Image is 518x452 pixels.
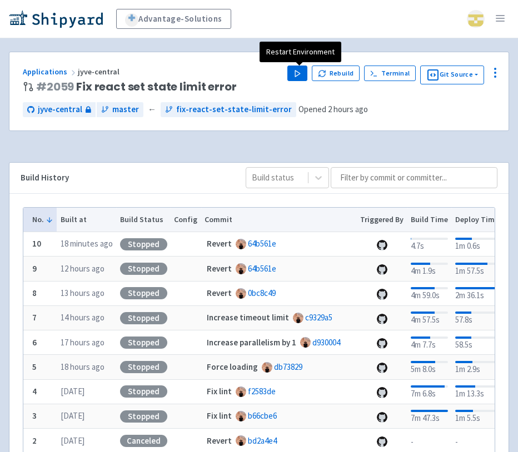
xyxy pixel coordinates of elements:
strong: Fix lint [207,386,232,396]
a: Terminal [364,66,416,81]
b: 10 [32,238,41,249]
div: 5m 8.0s [411,359,448,376]
time: 12 hours ago [61,263,104,274]
div: Stopped [120,238,167,250]
th: Build Status [116,208,171,232]
a: fix-react-set-state-limit-error [161,102,296,117]
b: 5 [32,361,37,372]
button: Rebuild [312,66,360,81]
th: Built at [57,208,116,232]
div: Canceled [120,435,167,447]
a: c9329a5 [305,312,332,323]
b: 9 [32,263,37,274]
div: Stopped [120,337,167,349]
div: 1m 0.6s [455,235,499,253]
b: 6 [32,337,37,348]
button: No. [32,214,53,225]
div: Stopped [120,287,167,299]
time: 18 minutes ago [61,238,113,249]
strong: Revert [207,238,232,249]
strong: Fix lint [207,410,232,421]
button: Git Source [420,66,484,84]
a: b66cbe6 [248,410,277,421]
a: 0bc8c49 [248,288,276,298]
b: 7 [32,312,37,323]
a: 64b561e [248,238,276,249]
a: bd2a4e4 [248,435,277,446]
div: Stopped [120,385,167,398]
div: Stopped [120,410,167,423]
div: 1m 13.3s [455,383,499,400]
div: - [411,434,448,449]
div: Stopped [120,312,167,324]
div: - [455,434,499,449]
b: 2 [32,435,37,446]
span: jyve-central [38,103,82,116]
div: 1m 57.5s [455,260,499,278]
a: db73829 [274,361,302,372]
a: 64b561e [248,263,276,274]
th: Config [171,208,201,232]
time: 14 hours ago [61,312,104,323]
th: Commit [201,208,357,232]
time: [DATE] [61,386,84,396]
span: master [112,103,139,116]
b: 3 [32,410,37,421]
th: Deploy Time [451,208,502,232]
a: Advantage-Solutions [116,9,231,29]
b: 8 [32,288,37,298]
a: d930004 [312,337,340,348]
strong: Increase timeout limit [207,312,289,323]
div: 1m 2.9s [455,359,499,376]
b: 4 [32,386,37,396]
strong: Increase parallelism by 1 [207,337,296,348]
span: fix-react-set-state-limit-error [176,103,292,116]
strong: Revert [207,288,232,298]
div: Build History [21,172,228,184]
div: Stopped [120,361,167,373]
a: jyve-central [23,102,96,117]
span: Opened [298,104,368,114]
span: Fix react set state limit error [36,81,236,93]
time: [DATE] [61,435,84,446]
a: f2583de [248,386,276,396]
img: Shipyard logo [9,10,103,28]
div: 1m 5.5s [455,408,499,425]
button: Play [287,66,307,81]
div: 4.7s [411,235,448,253]
a: Applications [23,67,78,77]
th: Build Time [407,208,452,232]
div: 4m 57.5s [411,309,448,327]
span: ← [148,103,156,116]
div: 4m 1.9s [411,260,448,278]
div: 58.5s [455,334,499,351]
input: Filter by commit or committer... [331,167,497,188]
div: 7m 6.8s [411,383,448,400]
div: 57.8s [455,309,499,327]
a: master [97,102,143,117]
a: #2059 [36,79,74,94]
span: jyve-central [78,67,121,77]
time: 17 hours ago [61,337,104,348]
strong: Revert [207,435,232,446]
div: 2m 36.1s [455,285,499,302]
strong: Revert [207,263,232,274]
div: Stopped [120,263,167,275]
strong: Force loading [207,361,258,372]
time: 2 hours ago [328,104,368,114]
time: 18 hours ago [61,361,104,372]
time: 13 hours ago [61,288,104,298]
div: 7m 47.3s [411,408,448,425]
div: 4m 7.7s [411,334,448,351]
time: [DATE] [61,410,84,421]
div: 4m 59.0s [411,285,448,302]
th: Triggered By [357,208,407,232]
